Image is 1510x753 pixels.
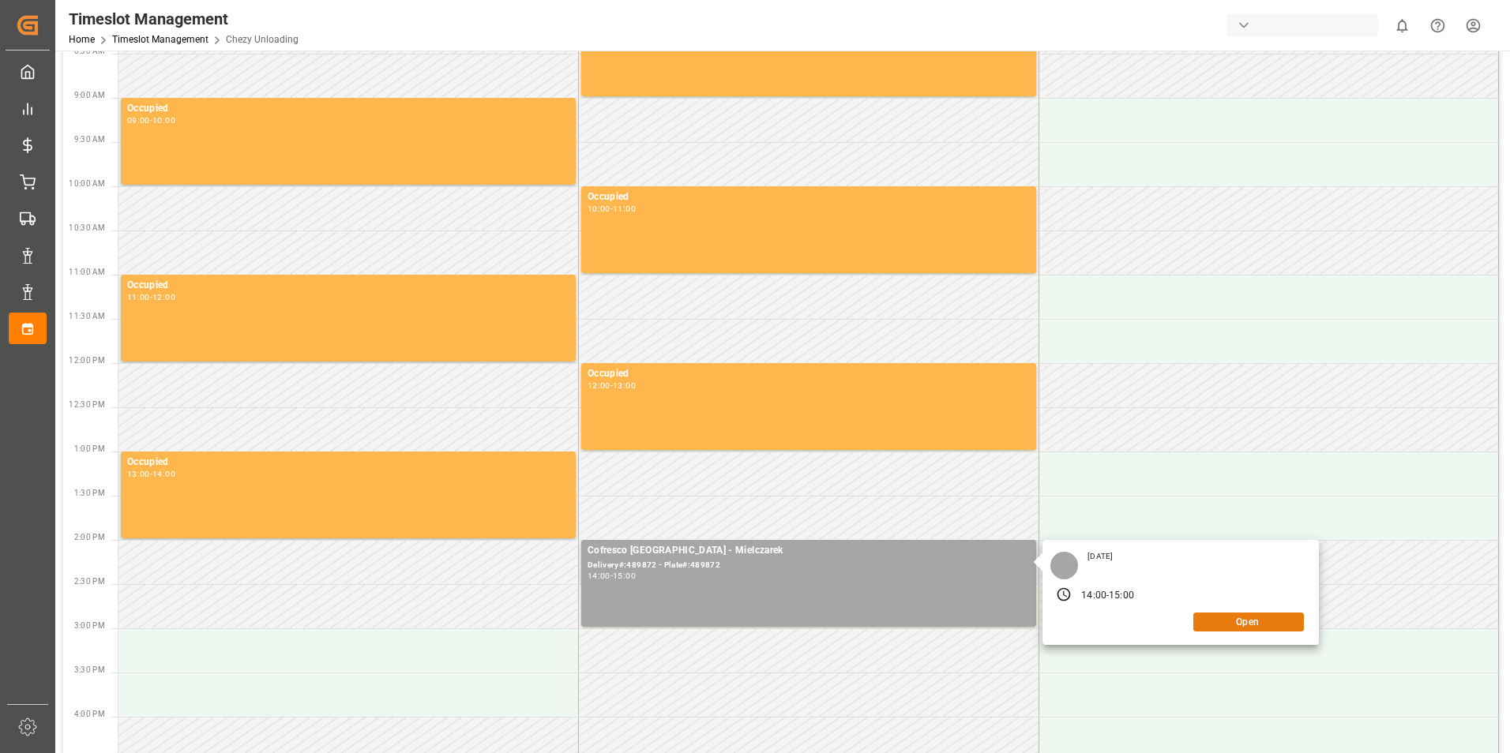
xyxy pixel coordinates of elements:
button: Open [1193,613,1304,631]
div: Occupied [127,278,569,294]
div: - [1106,589,1109,603]
div: 10:00 [152,117,175,124]
button: show 0 new notifications [1384,8,1420,43]
span: 4:00 PM [74,710,105,718]
div: - [610,382,613,389]
span: 1:30 PM [74,489,105,497]
span: 2:00 PM [74,533,105,541]
div: 12:00 [152,294,175,301]
div: - [610,205,613,212]
div: Occupied [127,455,569,470]
button: Help Center [1420,8,1456,43]
div: 10:00 [588,205,610,212]
span: 11:30 AM [69,312,105,320]
span: 9:30 AM [74,135,105,144]
div: 13:00 [127,470,150,478]
div: 14:00 [588,572,610,579]
span: 12:30 PM [69,400,105,409]
div: 15:00 [613,572,636,579]
div: 13:00 [613,382,636,389]
div: Occupied [588,189,1030,205]
div: - [150,117,152,124]
span: 10:00 AM [69,179,105,188]
div: 12:00 [588,382,610,389]
span: 10:30 AM [69,223,105,232]
div: - [610,572,613,579]
div: 14:00 [152,470,175,478]
span: 9:00 AM [74,91,105,99]
div: 11:00 [613,205,636,212]
span: 2:30 PM [74,577,105,586]
div: Occupied [127,101,569,117]
div: 15:00 [1109,589,1134,603]
span: 11:00 AM [69,268,105,276]
div: Timeslot Management [69,7,299,31]
div: [DATE] [1082,551,1118,562]
div: - [150,470,152,478]
div: 14:00 [1081,589,1106,603]
div: Occupied [588,366,1030,382]
div: Cofresco [GEOGRAPHIC_DATA] - Mielczarek [588,543,1030,559]
div: - [150,294,152,301]
span: 3:00 PM [74,621,105,630]
span: 12:00 PM [69,356,105,365]
a: Home [69,34,95,45]
div: 09:00 [127,117,150,124]
div: Delivery#:489872 - Plate#:489872 [588,559,1030,572]
a: Timeslot Management [112,34,208,45]
span: 3:30 PM [74,665,105,674]
span: 1:00 PM [74,444,105,453]
div: 11:00 [127,294,150,301]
